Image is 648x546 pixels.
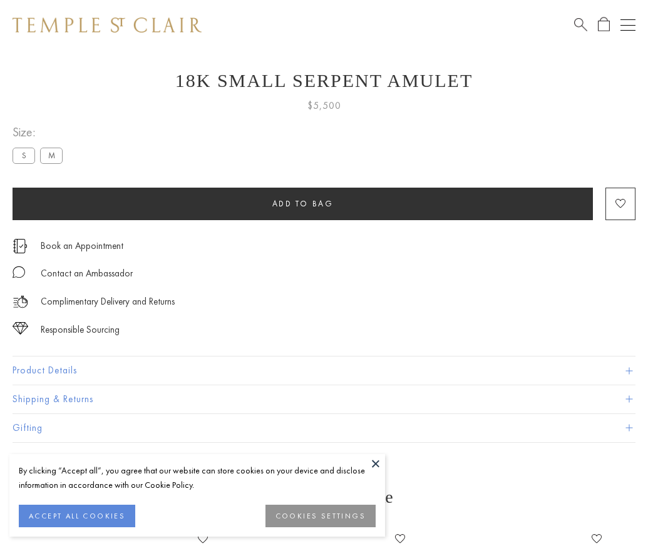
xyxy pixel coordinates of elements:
[13,414,635,442] button: Gifting
[13,294,28,310] img: icon_delivery.svg
[41,294,175,310] p: Complimentary Delivery and Returns
[307,98,341,114] span: $5,500
[13,322,28,335] img: icon_sourcing.svg
[13,70,635,91] h1: 18K Small Serpent Amulet
[41,239,123,253] a: Book an Appointment
[41,322,120,338] div: Responsible Sourcing
[13,266,25,278] img: MessageIcon-01_2.svg
[13,356,635,385] button: Product Details
[620,18,635,33] button: Open navigation
[598,17,610,33] a: Open Shopping Bag
[13,122,68,143] span: Size:
[265,505,376,527] button: COOKIES SETTINGS
[13,239,28,253] img: icon_appointment.svg
[13,18,202,33] img: Temple St. Clair
[574,17,587,33] a: Search
[272,198,334,209] span: Add to bag
[40,148,63,163] label: M
[13,148,35,163] label: S
[13,188,593,220] button: Add to bag
[19,463,376,492] div: By clicking “Accept all”, you agree that our website can store cookies on your device and disclos...
[41,266,133,281] div: Contact an Ambassador
[19,505,135,527] button: ACCEPT ALL COOKIES
[13,385,635,413] button: Shipping & Returns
